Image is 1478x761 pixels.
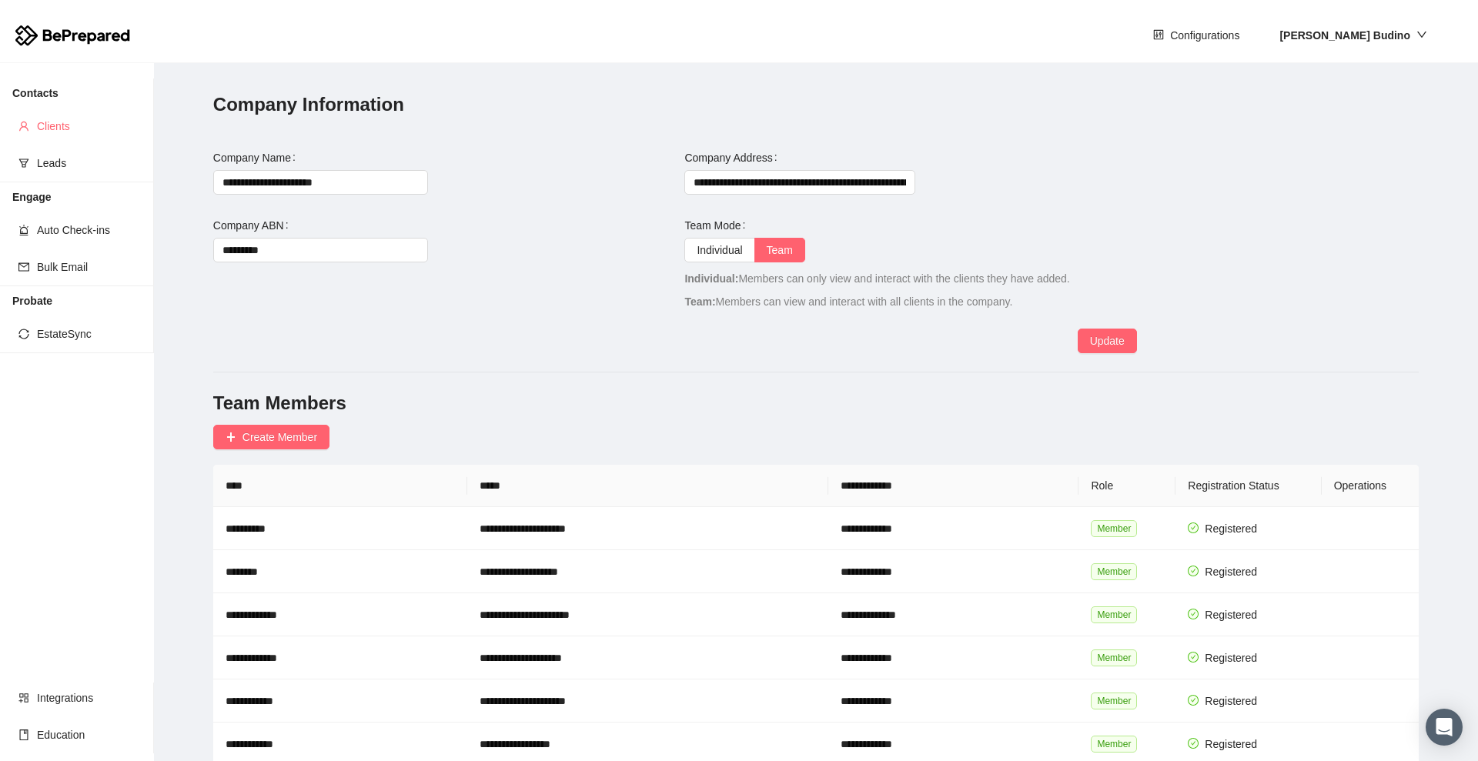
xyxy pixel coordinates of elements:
button: plusCreate Member [213,425,329,449]
strong: Team: [684,295,715,308]
span: Configurations [1170,27,1239,44]
strong: Engage [12,191,52,203]
span: Education [37,719,142,750]
span: Bulk Email [37,252,142,282]
input: Company Address [684,170,915,195]
span: Integrations [37,683,142,713]
span: Members can only view and interact with the clients they have added. [684,272,1069,285]
span: down [1416,29,1427,40]
span: Update [1090,332,1125,349]
span: Registered [1205,652,1257,664]
span: check-circle [1188,652,1199,663]
label: Company ABN [213,213,295,238]
span: check-circle [1188,695,1199,706]
span: Registered [1205,695,1257,707]
label: Company Name [213,145,302,170]
span: Member [1091,563,1137,580]
span: check-circle [1188,566,1199,576]
span: Member [1091,736,1137,753]
span: Registered [1205,566,1257,578]
strong: Individual: [684,272,738,285]
span: Clients [37,111,142,142]
label: Team Mode [684,213,751,238]
button: [PERSON_NAME] Budino [1267,23,1440,48]
span: Create Member [242,429,317,446]
h3: Team Members [213,391,1419,416]
span: check-circle [1188,522,1199,533]
strong: Contacts [12,87,59,99]
span: Members can view and interact with all clients in the company. [684,295,1012,308]
span: Member [1091,520,1137,537]
span: check-circle [1188,609,1199,619]
label: Company Address [684,145,783,170]
span: Auto Check-ins [37,215,142,245]
button: controlConfigurations [1141,23,1252,48]
span: Member [1091,606,1137,623]
h3: Company Information [213,92,404,117]
th: Role [1078,465,1175,507]
span: Member [1091,649,1137,666]
span: control [1153,29,1164,42]
span: Registered [1205,609,1257,621]
input: Company Name [213,170,428,195]
span: user [18,121,29,132]
span: appstore-add [18,693,29,703]
span: Registered [1205,522,1257,535]
input: Company ABN [213,238,428,262]
span: plus [226,432,236,444]
span: Individual [697,244,742,256]
button: Update [1078,329,1137,353]
span: mail [18,262,29,272]
div: Open Intercom Messenger [1426,709,1463,746]
strong: [PERSON_NAME] Budino [1279,29,1410,42]
span: check-circle [1188,738,1199,749]
span: EstateSync [37,319,142,349]
span: Registered [1205,738,1257,750]
span: Leads [37,148,142,179]
strong: Probate [12,295,52,307]
span: alert [18,225,29,235]
span: funnel-plot [18,158,29,169]
span: Team [767,244,793,256]
th: Operations [1322,465,1419,507]
span: book [18,729,29,740]
span: sync [18,329,29,339]
span: Member [1091,693,1137,709]
th: Registration Status [1175,465,1321,507]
